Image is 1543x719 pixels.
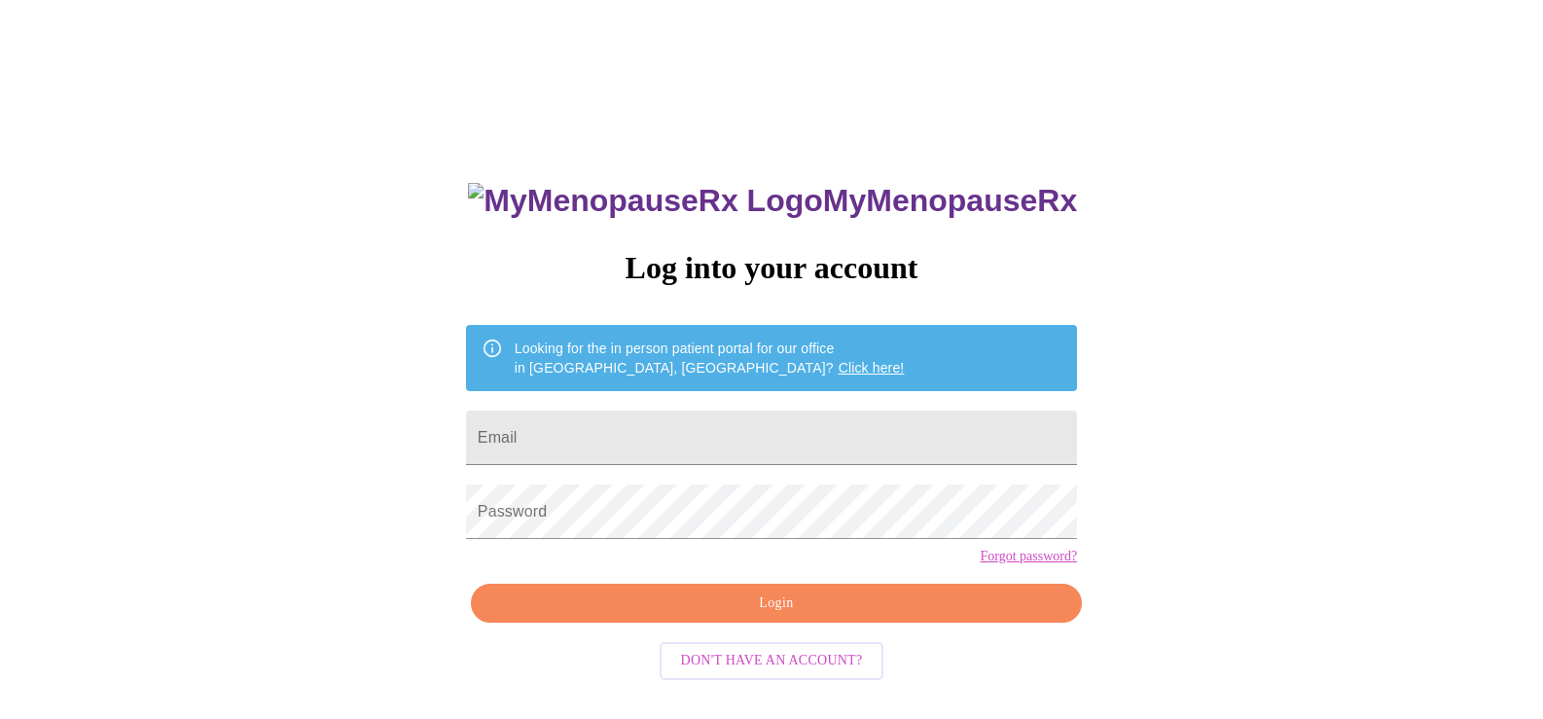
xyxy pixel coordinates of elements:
[660,642,884,680] button: Don't have an account?
[471,584,1082,624] button: Login
[493,592,1059,616] span: Login
[655,651,889,667] a: Don't have an account?
[681,649,863,673] span: Don't have an account?
[839,360,905,376] a: Click here!
[466,250,1077,286] h3: Log into your account
[980,549,1077,564] a: Forgot password?
[468,183,1077,219] h3: MyMenopauseRx
[515,331,905,385] div: Looking for the in person patient portal for our office in [GEOGRAPHIC_DATA], [GEOGRAPHIC_DATA]?
[468,183,822,219] img: MyMenopauseRx Logo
